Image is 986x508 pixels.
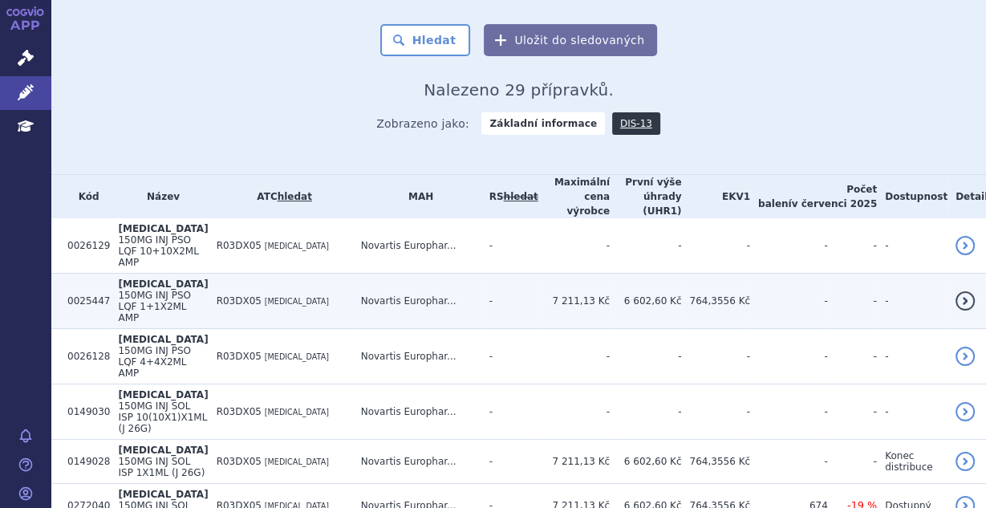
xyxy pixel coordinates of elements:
th: MAH [353,175,481,218]
a: hledat [278,191,312,202]
td: - [610,384,681,440]
span: [MEDICAL_DATA] [265,297,329,306]
td: 6 602,60 Kč [610,440,681,484]
a: detail [956,452,975,471]
th: Název [110,175,208,218]
td: 0026129 [59,218,110,274]
button: Uložit do sledovaných [484,24,657,56]
th: Maximální cena výrobce [538,175,610,218]
td: 764,3556 Kč [681,274,750,329]
td: - [828,218,877,274]
th: První výše úhrady (UHR1) [610,175,681,218]
span: 150MG INJ PSO LQF 4+4X2ML AMP [118,345,191,379]
td: - [538,218,610,274]
td: Novartis Europhar... [353,274,481,329]
th: Kód [59,175,110,218]
td: 0149028 [59,440,110,484]
td: 0025447 [59,274,110,329]
a: detail [956,236,975,255]
td: - [828,384,877,440]
td: - [877,218,947,274]
span: 150MG INJ SOL ISP 10(10X1)X1ML (J 26G) [118,400,207,434]
a: detail [956,347,975,366]
span: [MEDICAL_DATA] [265,242,329,250]
td: Konec distribuce [877,440,947,484]
span: Nalezeno 29 přípravků. [424,80,614,100]
span: [MEDICAL_DATA] [118,334,208,345]
span: [MEDICAL_DATA] [118,389,208,400]
span: [MEDICAL_DATA] [265,352,329,361]
span: R03DX05 [217,351,262,362]
span: R03DX05 [217,295,262,307]
td: - [750,218,828,274]
a: vyhledávání neobsahuje žádnou platnou referenční skupinu [503,191,538,202]
td: 7 211,13 Kč [538,440,610,484]
span: [MEDICAL_DATA] [118,489,208,500]
span: 150MG INJ SOL ISP 1X1ML (J 26G) [118,456,205,478]
span: [MEDICAL_DATA] [118,223,208,234]
td: - [481,440,538,484]
span: 150MG INJ PSO LQF 1+1X2ML AMP [118,290,191,323]
td: Novartis Europhar... [353,329,481,384]
td: - [828,274,877,329]
td: - [750,440,828,484]
span: 150MG INJ PSO LQF 10+10X2ML AMP [118,234,198,268]
th: Počet balení [750,175,877,218]
td: 0026128 [59,329,110,384]
a: detail [956,402,975,421]
td: - [481,384,538,440]
td: Novartis Europhar... [353,218,481,274]
strong: Základní informace [481,112,605,135]
td: Novartis Europhar... [353,384,481,440]
td: - [481,329,538,384]
td: - [681,218,750,274]
span: [MEDICAL_DATA] [265,457,329,466]
td: - [538,384,610,440]
span: R03DX05 [217,456,262,467]
td: - [828,329,877,384]
td: 6 602,60 Kč [610,274,681,329]
td: 0149030 [59,384,110,440]
th: EKV1 [681,175,750,218]
td: - [877,274,947,329]
td: - [828,440,877,484]
td: - [610,218,681,274]
th: ATC [209,175,353,218]
span: v červenci 2025 [792,198,877,209]
span: [MEDICAL_DATA] [265,408,329,417]
td: - [538,329,610,384]
th: Dostupnost [877,175,947,218]
td: 7 211,13 Kč [538,274,610,329]
span: Zobrazeno jako: [376,112,469,135]
button: Hledat [380,24,471,56]
td: - [681,329,750,384]
span: [MEDICAL_DATA] [118,445,208,456]
td: - [750,274,828,329]
td: - [877,384,947,440]
td: - [481,274,538,329]
a: detail [956,291,975,311]
th: RS [481,175,538,218]
del: hledat [503,191,538,202]
span: [MEDICAL_DATA] [118,278,208,290]
a: DIS-13 [612,112,660,135]
span: R03DX05 [217,406,262,417]
td: - [877,329,947,384]
td: Novartis Europhar... [353,440,481,484]
td: - [750,384,828,440]
td: - [481,218,538,274]
td: - [610,329,681,384]
td: 764,3556 Kč [681,440,750,484]
td: - [750,329,828,384]
td: - [681,384,750,440]
span: R03DX05 [217,240,262,251]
